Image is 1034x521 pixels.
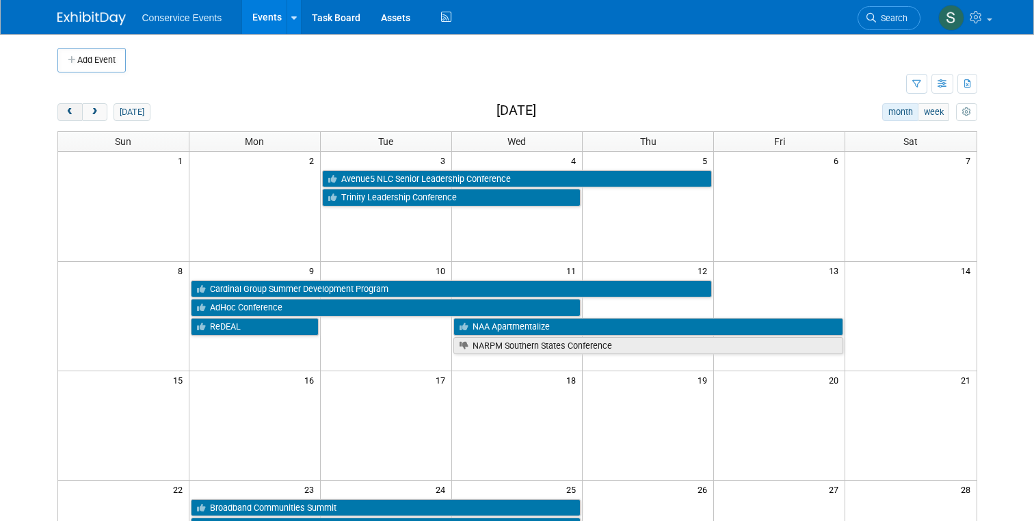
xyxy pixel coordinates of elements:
[876,13,907,23] span: Search
[308,262,320,279] span: 9
[565,371,582,388] span: 18
[434,371,451,388] span: 17
[507,136,526,147] span: Wed
[832,152,845,169] span: 6
[308,152,320,169] span: 2
[172,481,189,498] span: 22
[696,262,713,279] span: 12
[827,371,845,388] span: 20
[956,103,977,121] button: myCustomButton
[378,136,393,147] span: Tue
[959,481,977,498] span: 28
[172,371,189,388] span: 15
[827,481,845,498] span: 27
[696,371,713,388] span: 19
[114,103,150,121] button: [DATE]
[191,318,319,336] a: ReDEAL
[115,136,131,147] span: Sun
[142,12,222,23] span: Conservice Events
[565,262,582,279] span: 11
[918,103,949,121] button: week
[858,6,920,30] a: Search
[57,48,126,72] button: Add Event
[827,262,845,279] span: 13
[496,103,536,118] h2: [DATE]
[303,371,320,388] span: 16
[303,481,320,498] span: 23
[570,152,582,169] span: 4
[434,481,451,498] span: 24
[191,499,581,517] a: Broadband Communities Summit
[434,262,451,279] span: 10
[322,189,581,206] a: Trinity Leadership Conference
[245,136,264,147] span: Mon
[774,136,785,147] span: Fri
[959,262,977,279] span: 14
[82,103,107,121] button: next
[439,152,451,169] span: 3
[565,481,582,498] span: 25
[176,152,189,169] span: 1
[176,262,189,279] span: 8
[962,108,971,117] i: Personalize Calendar
[191,280,712,298] a: Cardinal Group Summer Development Program
[938,5,964,31] img: Savannah Doctor
[903,136,918,147] span: Sat
[191,299,581,317] a: AdHoc Conference
[453,337,844,355] a: NARPM Southern States Conference
[696,481,713,498] span: 26
[640,136,657,147] span: Thu
[57,12,126,25] img: ExhibitDay
[701,152,713,169] span: 5
[453,318,844,336] a: NAA Apartmentalize
[322,170,713,188] a: Avenue5 NLC Senior Leadership Conference
[57,103,83,121] button: prev
[964,152,977,169] span: 7
[959,371,977,388] span: 21
[882,103,918,121] button: month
